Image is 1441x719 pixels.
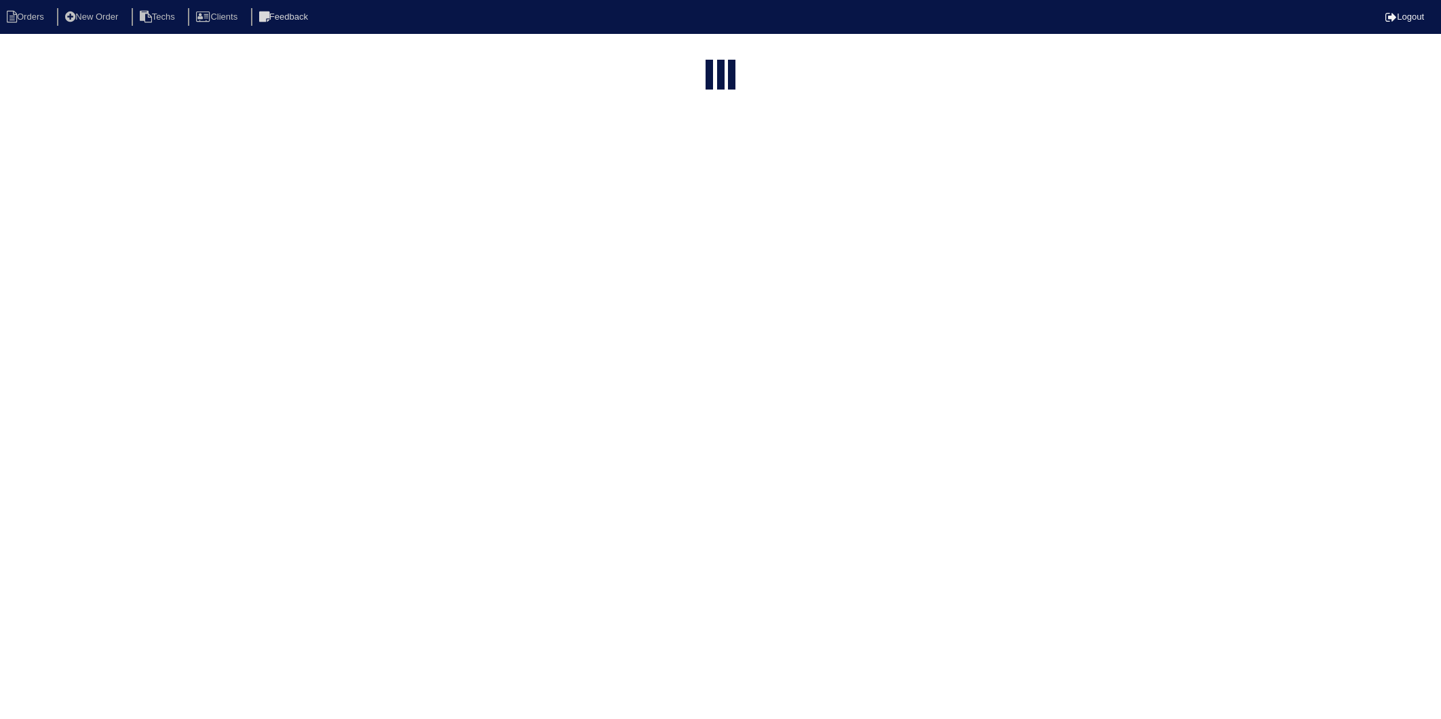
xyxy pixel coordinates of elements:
a: Techs [132,12,186,22]
a: New Order [57,12,129,22]
li: Feedback [251,8,319,26]
li: New Order [57,8,129,26]
a: Logout [1385,12,1424,22]
li: Techs [132,8,186,26]
li: Clients [188,8,248,26]
div: loading... [717,60,725,94]
a: Clients [188,12,248,22]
